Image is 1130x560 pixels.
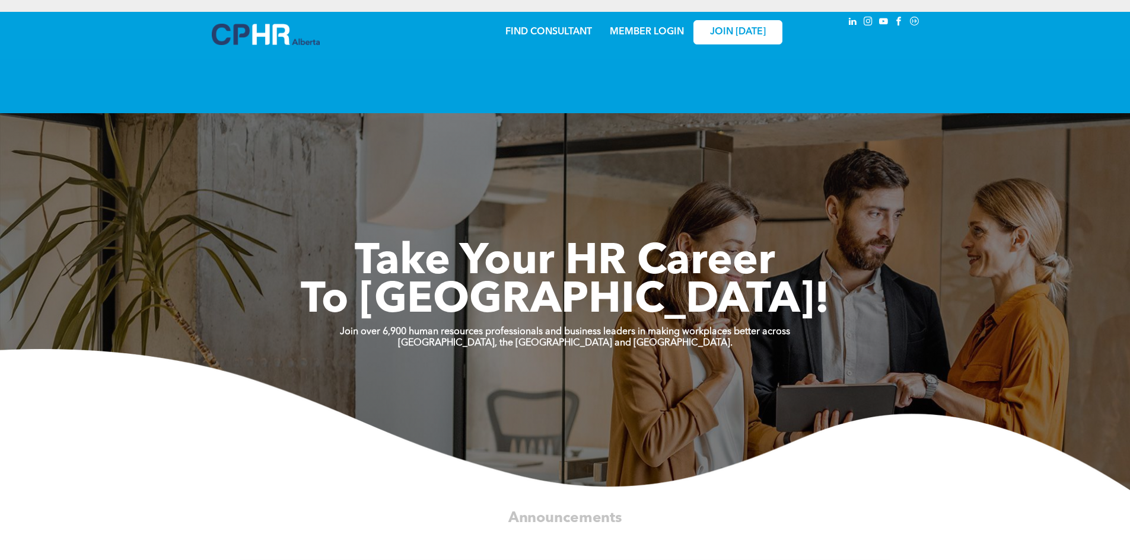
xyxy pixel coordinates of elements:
a: Social network [908,15,921,31]
strong: [GEOGRAPHIC_DATA], the [GEOGRAPHIC_DATA] and [GEOGRAPHIC_DATA]. [398,338,733,348]
a: instagram [862,15,875,31]
a: MEMBER LOGIN [610,27,684,37]
a: linkedin [846,15,860,31]
span: JOIN [DATE] [710,27,766,38]
span: Announcements [508,511,622,525]
a: JOIN [DATE] [693,20,782,44]
span: To [GEOGRAPHIC_DATA]! [301,280,830,322]
a: facebook [893,15,906,31]
a: youtube [877,15,890,31]
span: Take Your HR Career [355,241,775,284]
strong: Join over 6,900 human resources professionals and business leaders in making workplaces better ac... [340,327,790,337]
img: A blue and white logo for cp alberta [212,24,320,45]
a: FIND CONSULTANT [505,27,592,37]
